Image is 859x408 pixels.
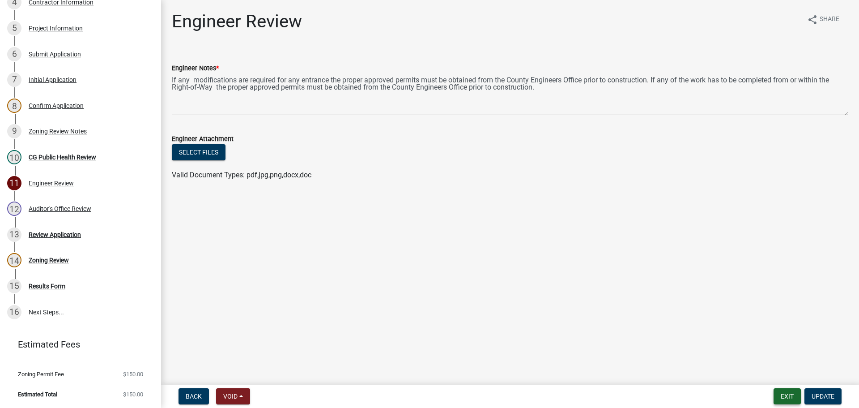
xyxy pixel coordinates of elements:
span: Share [820,14,839,25]
div: Engineer Review [29,180,74,186]
div: 9 [7,124,21,138]
div: Review Application [29,232,81,238]
button: Update [804,388,842,404]
span: Valid Document Types: pdf,jpg,png,docx,doc [172,171,311,179]
div: 12 [7,202,21,216]
div: 11 [7,176,21,190]
i: share [807,14,818,25]
div: 16 [7,305,21,319]
span: $150.00 [123,371,143,377]
div: Confirm Application [29,103,84,109]
div: Initial Application [29,77,77,83]
label: Engineer Notes [172,65,219,72]
span: Zoning Permit Fee [18,371,64,377]
button: Select files [172,144,225,160]
div: 8 [7,99,21,113]
div: Zoning Review Notes [29,128,87,134]
div: Zoning Review [29,257,69,263]
span: Back [186,393,202,400]
div: 14 [7,253,21,267]
div: 15 [7,279,21,293]
div: Results Form [29,283,65,289]
span: $150.00 [123,391,143,397]
div: CG Public Health Review [29,154,96,160]
div: 5 [7,21,21,35]
button: Void [216,388,250,404]
h1: Engineer Review [172,11,302,32]
div: Submit Application [29,51,81,57]
div: 6 [7,47,21,61]
div: 13 [7,228,21,242]
label: Engineer Attachment [172,136,234,142]
span: Update [812,393,834,400]
div: Auditor's Office Review [29,206,91,212]
div: Project Information [29,25,83,31]
button: Back [179,388,209,404]
button: Exit [774,388,801,404]
div: 10 [7,150,21,164]
span: Void [223,393,238,400]
button: shareShare [800,11,846,28]
span: Estimated Total [18,391,57,397]
a: Estimated Fees [7,335,147,353]
div: 7 [7,73,21,87]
